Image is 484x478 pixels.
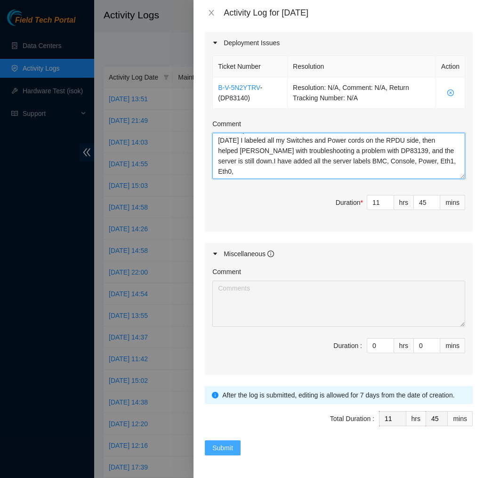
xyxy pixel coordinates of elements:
[441,89,460,96] span: close-circle
[330,413,374,424] div: Total Duration :
[212,281,465,327] textarea: Comment
[212,40,218,46] span: caret-right
[212,133,465,179] textarea: Comment
[212,119,241,129] label: Comment
[205,440,241,455] button: Submit
[212,392,218,398] span: info-circle
[218,84,260,91] a: B-V-5N2YTRV
[212,267,241,277] label: Comment
[394,338,414,353] div: hrs
[406,411,426,426] div: hrs
[224,8,473,18] div: Activity Log for [DATE]
[267,251,274,257] span: info-circle
[208,9,215,16] span: close
[436,56,465,77] th: Action
[224,249,274,259] div: Miscellaneous
[288,56,436,77] th: Resolution
[205,8,218,17] button: Close
[205,243,473,265] div: Miscellaneous info-circle
[212,251,218,257] span: caret-right
[288,77,436,109] td: Resolution: N/A, Comment: N/A, Return Tracking Number: N/A
[448,411,473,426] div: mins
[222,390,466,400] div: After the log is submitted, editing is allowed for 7 days from the date of creation.
[394,195,414,210] div: hrs
[212,443,233,453] span: Submit
[440,195,465,210] div: mins
[213,56,288,77] th: Ticket Number
[333,340,362,351] div: Duration :
[440,338,465,353] div: mins
[336,197,363,208] div: Duration
[205,32,473,54] div: Deployment Issues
